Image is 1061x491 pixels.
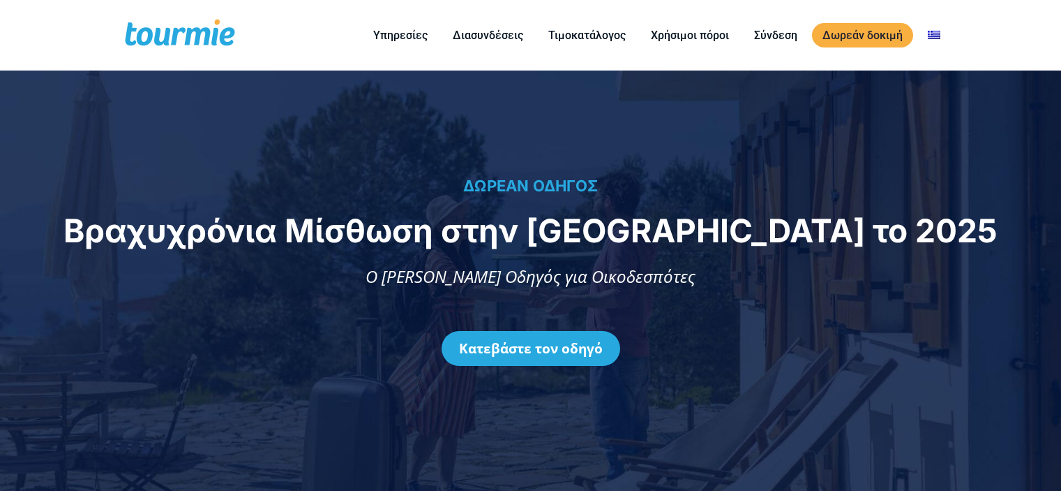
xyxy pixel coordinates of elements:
[363,27,438,44] a: Υπηρεσίες
[917,27,951,44] a: Αλλαγή σε
[63,211,998,250] span: Βραχυχρόνια Μίσθωση στην [GEOGRAPHIC_DATA] το 2025
[366,265,695,288] span: Ο [PERSON_NAME] Οδηγός για Οικοδεσπότες
[442,331,620,366] a: Κατεβάστε τον οδηγό
[442,27,534,44] a: Διασυνδέσεις
[463,177,598,195] span: ΔΩΡΕΑΝ ΟΔΗΓΟΣ
[538,27,636,44] a: Τιμοκατάλογος
[640,27,739,44] a: Χρήσιμοι πόροι
[744,27,808,44] a: Σύνδεση
[812,23,913,47] a: Δωρεάν δοκιμή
